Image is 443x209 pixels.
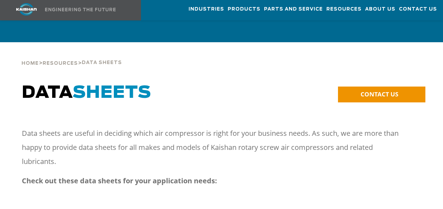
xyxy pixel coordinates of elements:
[21,42,122,69] div: > >
[45,8,116,11] img: Engineering the future
[338,87,425,102] a: CONTACT US
[228,5,260,13] span: Products
[22,84,151,101] span: DATA
[264,5,323,13] span: Parts and Service
[82,61,122,65] span: Data Sheets
[365,5,395,13] span: About Us
[22,176,217,185] strong: Check out these data sheets for your application needs:
[399,5,437,13] span: Contact Us
[21,61,39,66] span: Home
[43,60,78,66] a: Resources
[73,84,151,101] span: SHEETS
[43,61,78,66] span: Resources
[21,60,39,66] a: Home
[189,5,224,13] span: Industries
[22,126,408,169] p: Data sheets are useful in deciding which air compressor is right for your business needs. As such...
[361,90,398,98] span: CONTACT US
[326,5,362,13] span: Resources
